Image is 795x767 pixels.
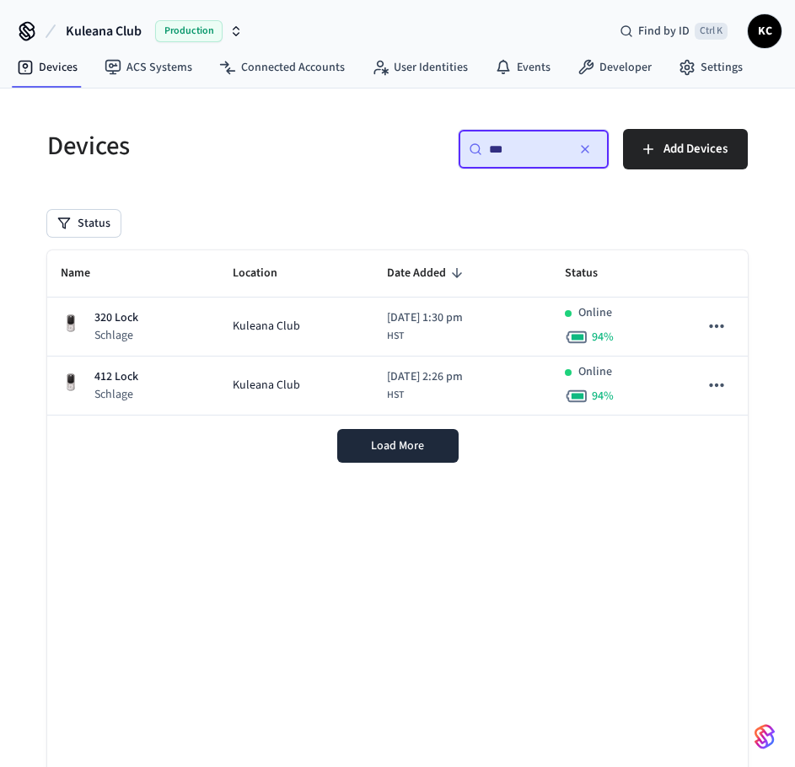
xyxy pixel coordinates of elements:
span: Kuleana Club [66,21,142,41]
button: Status [47,210,121,237]
p: 320 Lock [94,309,138,327]
span: Ctrl K [695,23,728,40]
a: Settings [665,52,756,83]
button: Load More [337,429,459,463]
a: Developer [564,52,665,83]
span: Production [155,20,223,42]
span: [DATE] 2:26 pm [387,368,463,386]
span: KC [749,16,780,46]
span: Status [565,260,620,287]
span: 94 % [592,329,614,346]
span: HST [387,388,404,403]
a: User Identities [358,52,481,83]
a: Events [481,52,564,83]
button: KC [748,14,782,48]
span: [DATE] 1:30 pm [387,309,463,327]
span: Add Devices [663,138,728,160]
img: SeamLogoGradient.69752ec5.svg [755,723,775,750]
table: sticky table [47,250,748,416]
div: Pacific/Honolulu [387,368,463,403]
img: Yale Assure Touchscreen Wifi Smart Lock, Satin Nickel, Front [61,373,81,393]
p: Online [578,363,612,381]
span: HST [387,329,404,344]
h5: Devices [47,129,388,164]
span: Location [233,260,299,287]
span: 94 % [592,388,614,405]
div: Pacific/Honolulu [387,309,463,344]
button: Add Devices [623,129,748,169]
a: ACS Systems [91,52,206,83]
span: Kuleana Club [233,318,300,335]
p: Online [578,304,612,322]
span: Find by ID [638,23,690,40]
a: Devices [3,52,91,83]
p: 412 Lock [94,368,138,386]
img: Yale Assure Touchscreen Wifi Smart Lock, Satin Nickel, Front [61,314,81,334]
div: Find by IDCtrl K [606,16,741,46]
span: Kuleana Club [233,377,300,394]
p: Schlage [94,327,138,344]
span: Date Added [387,260,468,287]
p: Schlage [94,386,138,403]
a: Connected Accounts [206,52,358,83]
span: Load More [371,437,424,454]
span: Name [61,260,112,287]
